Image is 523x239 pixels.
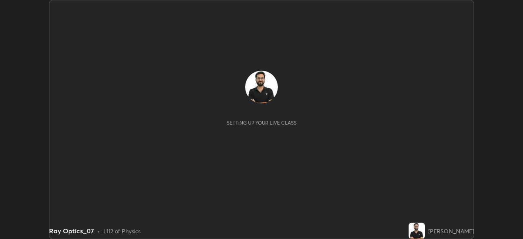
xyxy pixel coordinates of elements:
div: [PERSON_NAME] [428,227,474,235]
img: 3ea2000428aa4a359c25bd563e59faa7.jpg [409,223,425,239]
div: Setting up your live class [227,120,297,126]
img: 3ea2000428aa4a359c25bd563e59faa7.jpg [245,71,278,103]
div: • [97,227,100,235]
div: Ray Optics_07 [49,226,94,236]
div: L112 of Physics [103,227,141,235]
